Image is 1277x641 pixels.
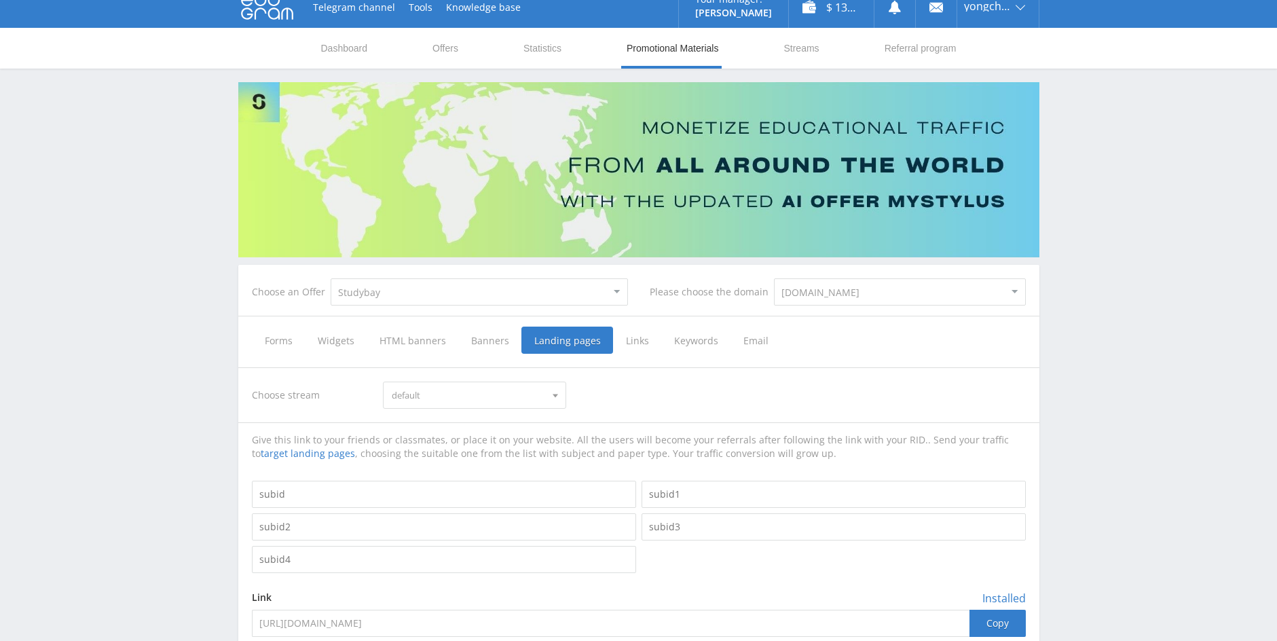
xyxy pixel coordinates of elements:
[730,327,781,354] span: Email
[252,433,1026,460] div: Give this link to your friends or classmates, or place it on your website. All the users will bec...
[661,327,730,354] span: Keywords
[969,610,1026,637] div: Copy
[642,481,1026,508] input: subid1
[782,28,820,69] a: Streams
[695,7,772,18] p: [PERSON_NAME]
[521,327,613,354] span: Landing pages
[883,28,958,69] a: Referral program
[252,546,636,573] input: subid4
[642,513,1026,541] input: subid3
[625,28,720,69] a: Promotional Materials
[367,327,458,354] span: HTML banners
[252,327,305,354] span: Forms
[252,481,636,508] input: subid
[982,592,1026,604] span: Installed
[261,447,355,460] a: target landing pages
[458,327,521,354] span: Banners
[238,82,1039,257] img: Banner
[522,28,563,69] a: Statistics
[252,382,370,409] div: Choose stream
[431,28,460,69] a: Offers
[650,287,774,297] div: Please choose the domain
[964,1,1012,12] span: yongchao6118
[320,28,369,69] a: Dashboard
[252,287,331,297] div: Choose an Offer
[252,513,636,541] input: subid2
[392,382,545,408] span: default
[252,592,1026,603] div: Link
[305,327,367,354] span: Widgets
[613,327,661,354] span: Links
